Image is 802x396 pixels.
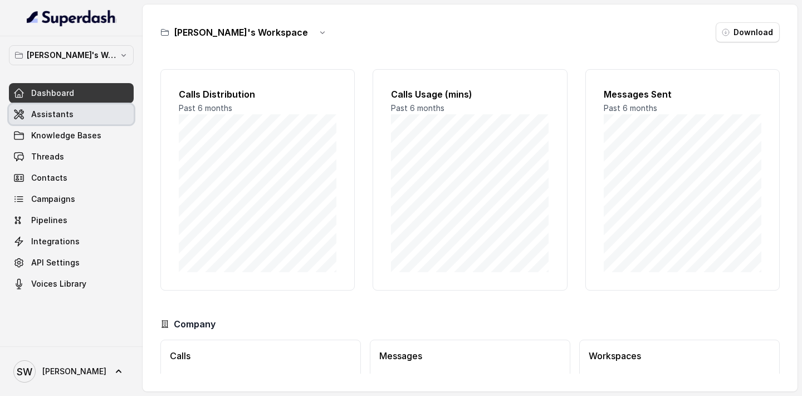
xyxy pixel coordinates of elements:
[9,231,134,252] a: Integrations
[9,189,134,209] a: Campaigns
[391,103,444,113] span: Past 6 months
[9,253,134,273] a: API Settings
[179,103,232,113] span: Past 6 months
[31,236,80,247] span: Integrations
[27,9,116,27] img: light.svg
[31,215,67,226] span: Pipelines
[42,366,106,377] span: [PERSON_NAME]
[716,22,780,42] button: Download
[9,83,134,103] a: Dashboard
[174,26,308,39] h3: [PERSON_NAME]'s Workspace
[9,210,134,230] a: Pipelines
[31,109,74,120] span: Assistants
[170,371,351,383] p: Available
[9,104,134,124] a: Assistants
[9,45,134,65] button: [PERSON_NAME]'s Workspace
[9,168,134,188] a: Contacts
[589,349,770,363] h3: Workspaces
[31,151,64,162] span: Threads
[179,88,336,101] h2: Calls Distribution
[9,147,134,167] a: Threads
[31,278,86,289] span: Voices Library
[31,130,101,141] span: Knowledge Bases
[27,49,116,62] p: [PERSON_NAME]'s Workspace
[9,356,134,387] a: [PERSON_NAME]
[31,257,80,268] span: API Settings
[391,88,549,101] h2: Calls Usage (mins)
[589,371,770,383] p: Available
[31,172,67,183] span: Contacts
[174,317,216,331] h3: Company
[170,349,351,363] h3: Calls
[31,88,74,99] span: Dashboard
[604,103,657,113] span: Past 6 months
[9,274,134,294] a: Voices Library
[379,371,561,383] p: Available
[604,88,761,101] h2: Messages Sent
[31,194,75,205] span: Campaigns
[9,125,134,146] a: Knowledge Bases
[17,366,32,378] text: SW
[379,349,561,363] h3: Messages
